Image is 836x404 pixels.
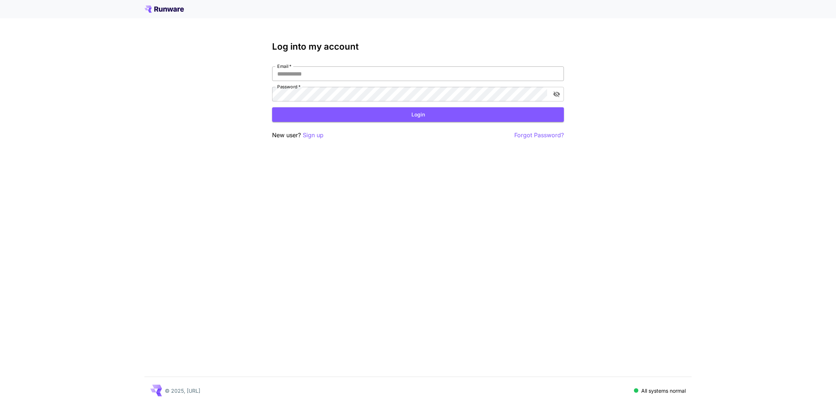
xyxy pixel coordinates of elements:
p: All systems normal [641,387,686,395]
label: Password [277,84,301,90]
button: Forgot Password? [514,131,564,140]
button: Sign up [303,131,324,140]
p: © 2025, [URL] [165,387,200,395]
button: Login [272,107,564,122]
label: Email [277,63,291,69]
button: toggle password visibility [550,88,563,101]
h3: Log into my account [272,42,564,52]
p: New user? [272,131,324,140]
